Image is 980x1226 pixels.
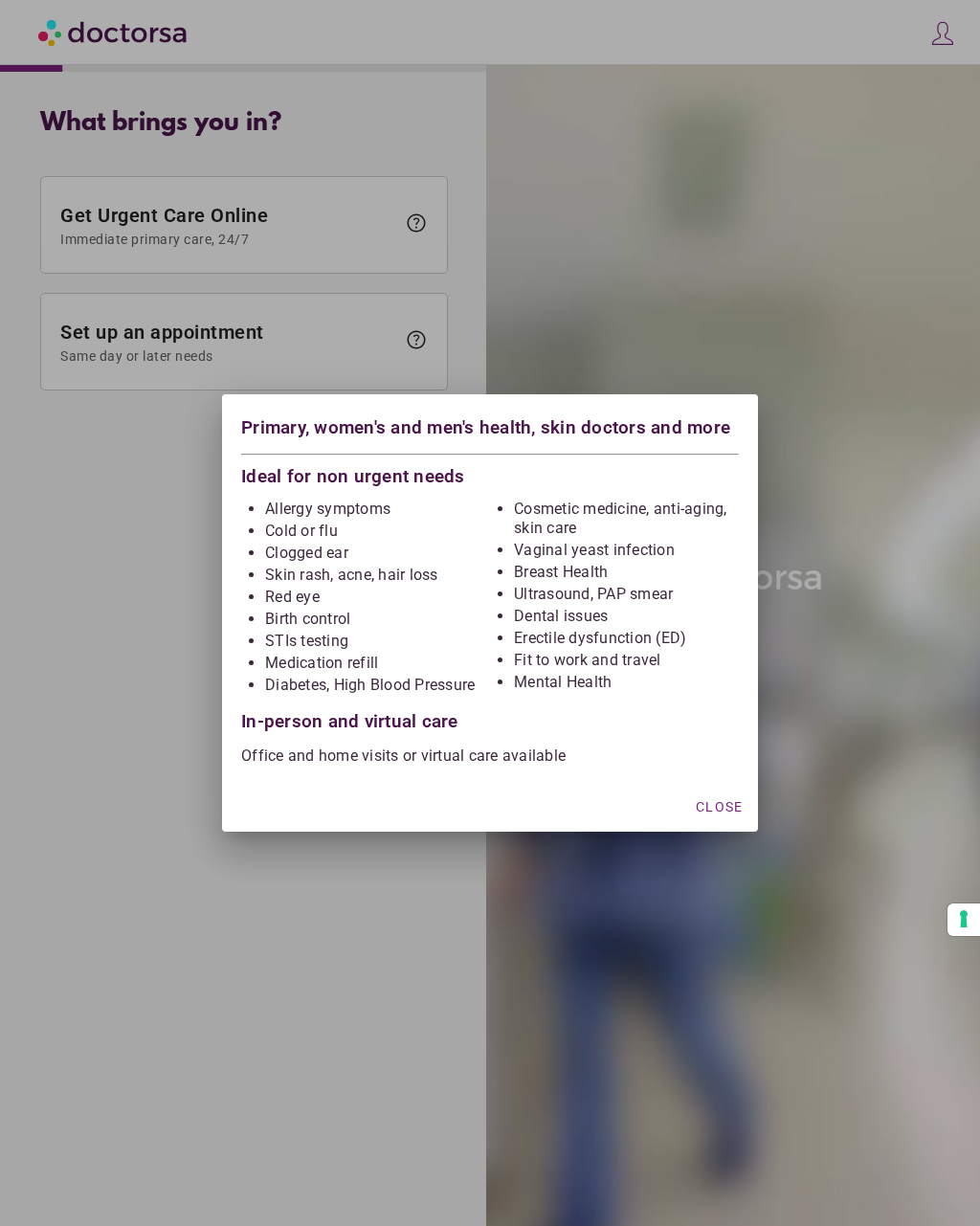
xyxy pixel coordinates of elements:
[265,632,490,651] li: STIs testing
[514,673,739,692] li: Mental Health
[514,563,739,582] li: Breast Health
[241,462,739,486] div: Ideal for non urgent needs
[514,585,739,604] li: Ultrasound, PAP smear
[265,566,490,585] li: Skin rash, acne, hair loss
[514,541,739,560] li: Vaginal yeast infection
[514,607,739,626] li: Dental issues
[514,500,739,538] li: Cosmetic medicine, anti-aging, skin care
[688,790,750,824] button: Close
[265,654,490,673] li: Medication refill
[241,413,739,447] div: Primary, women's and men's health, skin doctors and more
[947,903,980,936] button: Your consent preferences for tracking technologies
[265,522,490,541] li: Cold or flu
[265,588,490,607] li: Red eye
[514,629,739,648] li: Erectile dysfunction (ED)
[265,610,490,629] li: Birth control
[696,799,743,814] span: Close
[241,698,739,731] div: In-person and virtual care
[241,747,739,766] p: Office and home visits or virtual care available
[265,500,490,519] li: Allergy symptoms
[265,676,490,695] li: Diabetes, High Blood Pressure
[514,651,739,670] li: Fit to work and travel
[265,544,490,563] li: Clogged ear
